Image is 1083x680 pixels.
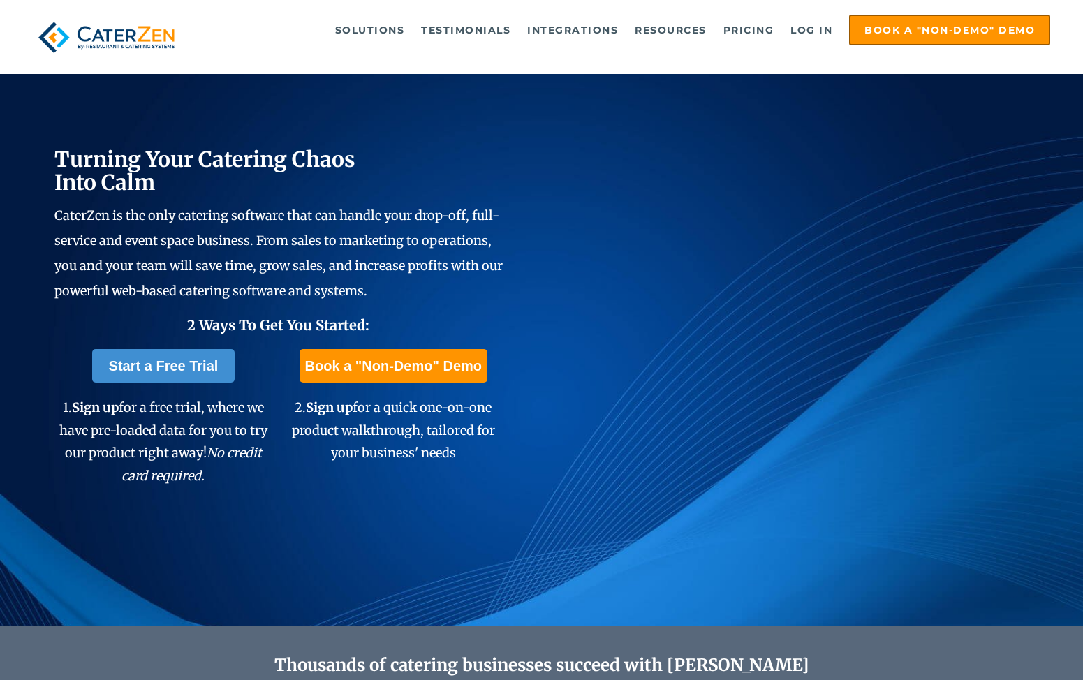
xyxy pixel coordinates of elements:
span: 2. for a quick one-on-one product walkthrough, tailored for your business' needs [292,399,495,461]
a: Testimonials [414,16,517,44]
div: Navigation Menu [207,15,1051,45]
a: Solutions [328,16,412,44]
iframe: Help widget launcher [959,626,1068,665]
a: Start a Free Trial [92,349,235,383]
em: No credit card required. [121,445,262,483]
span: 1. for a free trial, where we have pre-loaded data for you to try our product right away! [59,399,267,483]
a: Book a "Non-Demo" Demo [849,15,1050,45]
a: Book a "Non-Demo" Demo [300,349,487,383]
span: Turning Your Catering Chaos Into Calm [54,146,355,195]
span: CaterZen is the only catering software that can handle your drop-off, full-service and event spac... [54,207,503,299]
a: Log in [783,16,839,44]
a: Integrations [520,16,625,44]
span: Sign up [306,399,353,415]
span: Sign up [72,399,119,415]
h2: Thousands of catering businesses succeed with [PERSON_NAME] [108,656,975,676]
a: Pricing [716,16,781,44]
img: caterzen [33,15,181,60]
a: Resources [628,16,714,44]
span: 2 Ways To Get You Started: [187,316,369,334]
